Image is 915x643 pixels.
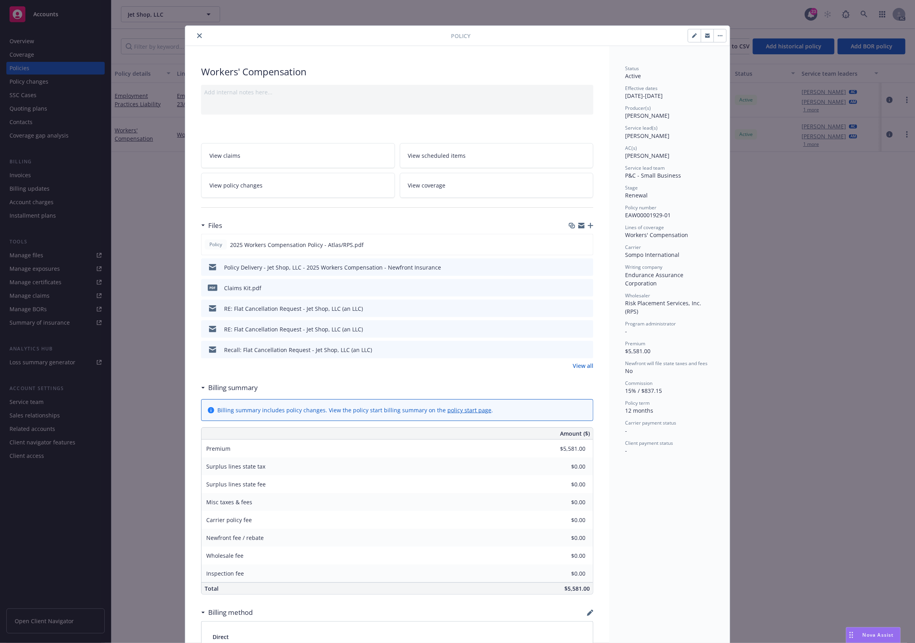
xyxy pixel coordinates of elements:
span: Active [625,72,641,80]
span: $5,581.00 [564,585,590,592]
span: - [625,447,627,454]
div: [DATE] - [DATE] [625,85,714,100]
span: No [625,367,633,375]
input: 0.00 [539,550,590,562]
div: Drag to move [846,628,856,643]
button: Nova Assist [846,627,901,643]
span: View claims [209,151,240,160]
a: View coverage [400,173,594,198]
span: - [625,327,627,335]
a: View scheduled items [400,143,594,168]
span: Renewal [625,191,648,199]
button: preview file [583,263,590,272]
button: preview file [583,241,590,249]
span: Premium [206,445,230,452]
span: Newfront fee / rebate [206,534,264,542]
button: download file [570,304,577,313]
input: 0.00 [539,532,590,544]
span: 12 months [625,407,653,414]
input: 0.00 [539,443,590,455]
span: Stage [625,184,638,191]
h3: Files [208,220,222,231]
input: 0.00 [539,568,590,580]
button: download file [570,284,577,292]
span: Surplus lines state fee [206,480,266,488]
div: RE: Flat Cancellation Request - Jet Shop, LLC (an LLC) [224,304,363,313]
div: Policy Delivery - Jet Shop, LLC - 2025 Workers Compensation - Newfront Insurance [224,263,441,272]
span: Inspection fee [206,570,244,577]
span: Commission [625,380,652,387]
span: View coverage [408,181,446,189]
span: [PERSON_NAME] [625,152,669,159]
span: 15% / $837.15 [625,387,662,394]
button: preview file [583,284,590,292]
span: Program administrator [625,320,676,327]
span: [PERSON_NAME] [625,112,669,119]
button: preview file [583,304,590,313]
h3: Billing method [208,607,253,618]
input: 0.00 [539,478,590,490]
button: download file [570,241,576,249]
input: 0.00 [539,496,590,508]
a: policy start page [447,406,491,414]
span: View scheduled items [408,151,466,160]
span: Effective dates [625,85,658,92]
span: Policy term [625,400,650,406]
span: Risk Placement Services, Inc. (RPS) [625,299,703,315]
span: Policy number [625,204,656,211]
span: Amount ($) [560,429,590,438]
span: Endurance Assurance Corporation [625,271,685,287]
span: Status [625,65,639,72]
div: RE: Flat Cancellation Request - Jet Shop, LLC (an LLC) [224,325,363,333]
span: pdf [208,285,217,291]
button: download file [570,263,577,272]
span: Total [205,585,219,592]
div: Billing summary [201,383,258,393]
span: Lines of coverage [625,224,664,231]
span: Misc taxes & fees [206,498,252,506]
span: Workers' Compensation [625,231,688,239]
span: Carrier [625,244,641,251]
button: download file [570,346,577,354]
span: Carrier policy fee [206,516,252,524]
button: download file [570,325,577,333]
input: 0.00 [539,461,590,473]
span: Service lead(s) [625,124,658,131]
div: Add internal notes here... [204,88,590,96]
span: Policy [208,241,224,248]
button: preview file [583,346,590,354]
a: View all [573,362,593,370]
span: Nova Assist [863,632,894,638]
span: Newfront will file state taxes and fees [625,360,708,367]
span: View policy changes [209,181,263,189]
span: Surplus lines state tax [206,463,265,470]
span: Producer(s) [625,105,651,111]
span: - [625,427,627,434]
span: 2025 Workers Compensation Policy - Atlas/RPS.pdf [230,241,364,249]
div: Workers' Compensation [201,65,593,78]
span: EAW00001929-01 [625,211,671,219]
span: Wholesale fee [206,552,244,559]
div: Recall: Flat Cancellation Request - Jet Shop, LLC (an LLC) [224,346,372,354]
input: 0.00 [539,514,590,526]
button: close [195,31,204,40]
a: View claims [201,143,395,168]
span: Carrier payment status [625,419,676,426]
h3: Billing summary [208,383,258,393]
span: Client payment status [625,440,673,446]
button: preview file [583,325,590,333]
div: Billing method [201,607,253,618]
span: $5,581.00 [625,347,650,355]
span: Service lead team [625,165,665,171]
div: Claims Kit.pdf [224,284,261,292]
span: Premium [625,340,645,347]
span: Wholesaler [625,292,650,299]
div: Billing summary includes policy changes. View the policy start billing summary on the . [217,406,493,414]
span: AC(s) [625,145,637,151]
span: P&C - Small Business [625,172,681,179]
span: Writing company [625,264,662,270]
span: [PERSON_NAME] [625,132,669,140]
a: View policy changes [201,173,395,198]
span: Policy [451,32,470,40]
div: Files [201,220,222,231]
